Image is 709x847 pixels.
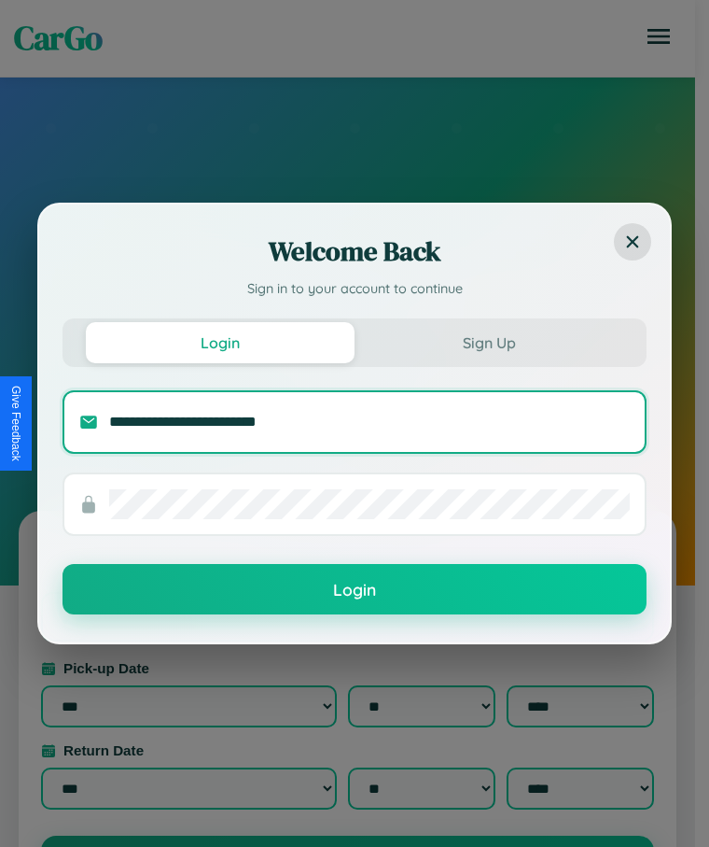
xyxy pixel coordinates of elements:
h2: Welcome Back [63,233,646,270]
button: Sign Up [354,322,623,363]
button: Login [63,564,646,614]
div: Give Feedback [9,386,22,461]
button: Login [86,322,354,363]
p: Sign in to your account to continue [63,279,646,300]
